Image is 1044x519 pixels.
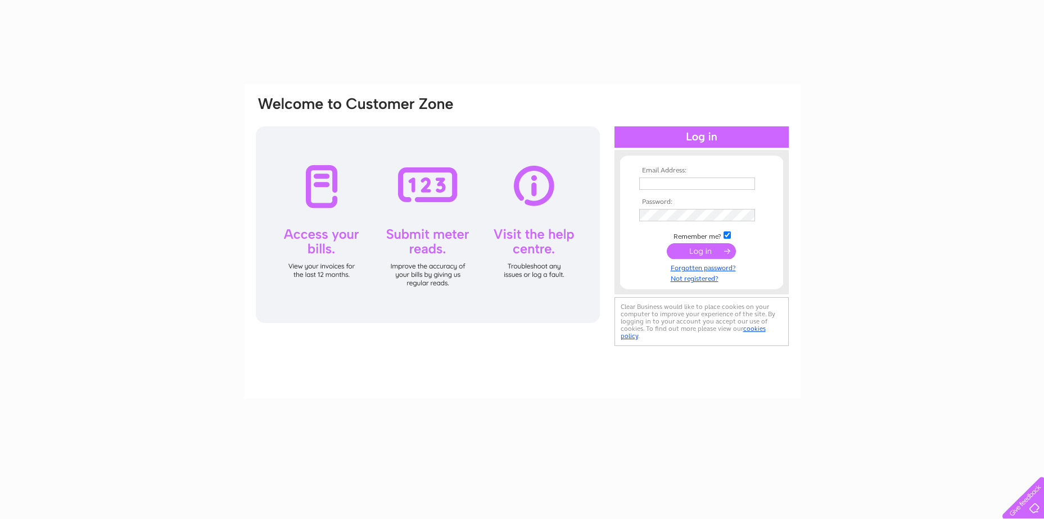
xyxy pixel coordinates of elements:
a: cookies policy [621,325,766,340]
th: Password: [636,198,767,206]
th: Email Address: [636,167,767,175]
a: Forgotten password? [639,262,767,272]
input: Submit [667,243,736,259]
td: Remember me? [636,230,767,241]
a: Not registered? [639,272,767,283]
div: Clear Business would like to place cookies on your computer to improve your experience of the sit... [614,297,789,346]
